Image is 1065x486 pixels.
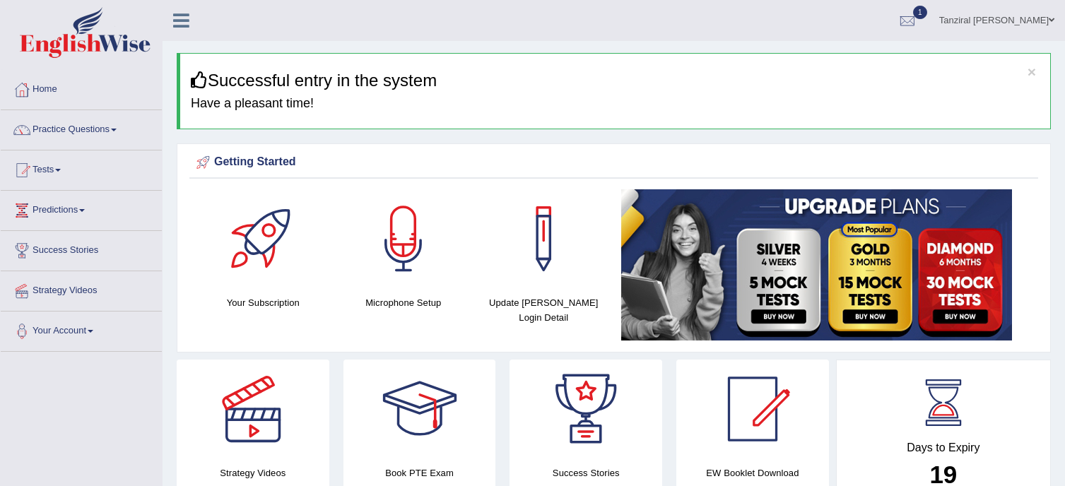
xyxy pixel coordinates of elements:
[1,271,162,307] a: Strategy Videos
[343,466,496,480] h4: Book PTE Exam
[481,295,607,325] h4: Update [PERSON_NAME] Login Detail
[1,110,162,146] a: Practice Questions
[193,152,1035,173] div: Getting Started
[191,97,1040,111] h4: Have a pleasant time!
[913,6,927,19] span: 1
[510,466,662,480] h4: Success Stories
[1,231,162,266] a: Success Stories
[676,466,829,480] h4: EW Booklet Download
[177,466,329,480] h4: Strategy Videos
[852,441,1035,454] h4: Days to Expiry
[200,295,326,310] h4: Your Subscription
[1028,64,1036,79] button: ×
[1,312,162,347] a: Your Account
[1,150,162,186] a: Tests
[1,191,162,226] a: Predictions
[621,189,1012,340] img: small5.jpg
[191,71,1040,90] h3: Successful entry in the system
[1,70,162,105] a: Home
[341,295,467,310] h4: Microphone Setup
